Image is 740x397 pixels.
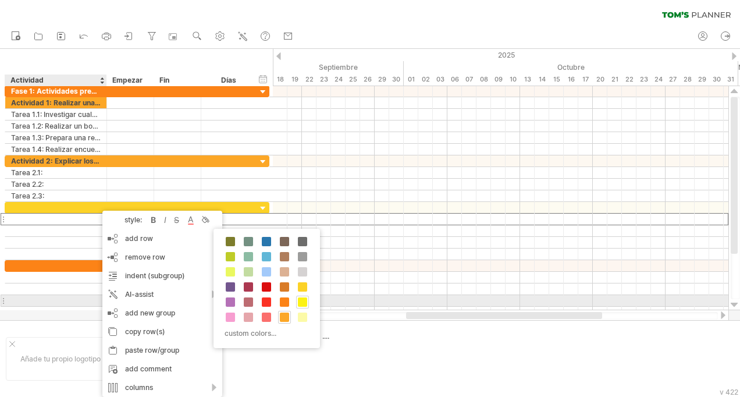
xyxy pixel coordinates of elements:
div: Tuesday, 23 September 2025 [316,73,331,86]
div: copy row(s) [102,322,222,341]
div: Monday, 27 October 2025 [666,73,680,86]
div: paste row/group [102,341,222,360]
div: Monday, 22 September 2025 [302,73,316,86]
div: Thursday, 23 October 2025 [636,73,651,86]
div: Actividad [10,75,100,86]
div: Thursday, 25 September 2025 [346,73,360,86]
div: Tuesday, 30 September 2025 [389,73,404,86]
div: Tuesday, 7 October 2025 [462,73,476,86]
div: Tuesday, 28 October 2025 [680,73,695,86]
div: Wednesday, 24 September 2025 [331,73,346,86]
font: Añade tu propio logotipo [20,355,101,363]
div: Tarea 2.2: [11,179,101,190]
div: Thursday, 16 October 2025 [564,73,578,86]
div: Actividad 1: Realizar una investigacion previa a los cultivos de hortalizas. [11,97,101,108]
div: Friday, 31 October 2025 [724,73,738,86]
div: Friday, 3 October 2025 [433,73,447,86]
font: add row [125,234,153,243]
div: v 422 [720,388,738,396]
div: Friday, 26 September 2025 [360,73,375,86]
div: Tuesday, 21 October 2025 [607,73,622,86]
div: Monday, 20 October 2025 [593,73,607,86]
div: add new group [102,304,222,322]
div: style: [107,215,148,224]
div: Tarea 1.2: Realizar un borrador con la informacion recabada [11,120,101,132]
div: Friday, 17 October 2025 [578,73,593,86]
div: Wednesday, 29 October 2025 [695,73,709,86]
div: Thursday, 30 October 2025 [709,73,724,86]
div: Wednesday, 15 October 2025 [549,73,564,86]
div: Monday, 6 October 2025 [447,73,462,86]
div: Tarea 1.3: Prepara una reunion dentro de la unidad habitacional para saber y dar a conocer el pro... [11,132,101,143]
div: .... [194,346,291,356]
div: Wednesday, 8 October 2025 [476,73,491,86]
div: Fin [159,75,194,86]
div: Tarea 2.3: [11,190,101,201]
div: Tarea 1.1: Investigar cuales son las semillas que se pueden germinar. [11,109,101,120]
div: custom colors... [219,325,311,341]
div: Thursday, 2 October 2025 [418,73,433,86]
div: Empezar [112,75,147,86]
div: Wednesday, 22 October 2025 [622,73,636,86]
font: indent (subgroup) [125,271,185,280]
div: Fase 1: Actividades previas [11,86,101,97]
div: Friday, 24 October 2025 [651,73,666,86]
div: add comment [102,360,222,378]
div: October 2025 [404,61,738,73]
div: Tarea 1.4: Realizar encuestas para saber el interes de los habitantes [11,144,101,155]
span: remove row [125,253,165,261]
div: columns [102,378,222,397]
div: Monday, 29 September 2025 [375,73,389,86]
div: Thursday, 18 September 2025 [273,73,287,86]
div: Días [201,75,256,86]
div: AI-assist [102,285,222,304]
div: Monday, 13 October 2025 [520,73,535,86]
div: Thursday, 9 October 2025 [491,73,506,86]
div: .... [194,360,291,370]
div: Friday, 19 September 2025 [287,73,302,86]
div: .... [322,331,386,341]
div: Actividad 2: Explicar los beneficios de la creacion [PERSON_NAME] a los habitantes de la capilla ... [11,155,101,166]
div: Friday, 10 October 2025 [506,73,520,86]
div: Tuesday, 14 October 2025 [535,73,549,86]
div: Tarea 2.1: [11,167,101,178]
div: Wednesday, 1 October 2025 [404,73,418,86]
